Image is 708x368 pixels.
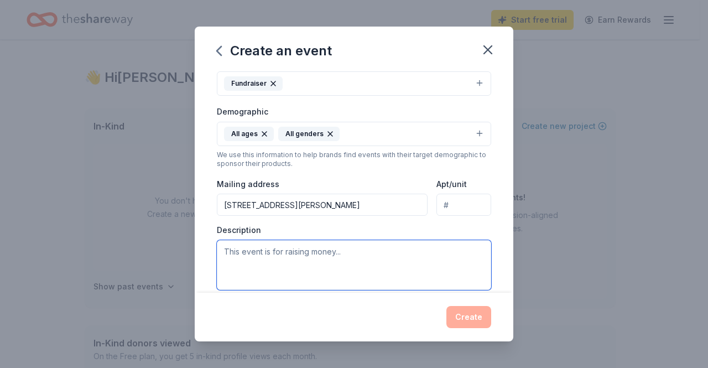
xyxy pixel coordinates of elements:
[217,225,261,236] label: Description
[217,122,491,146] button: All agesAll genders
[217,42,332,60] div: Create an event
[278,127,340,141] div: All genders
[217,179,279,190] label: Mailing address
[436,194,491,216] input: #
[217,151,491,168] div: We use this information to help brands find events with their target demographic to sponsor their...
[217,71,491,96] button: Fundraiser
[217,106,268,117] label: Demographic
[224,127,274,141] div: All ages
[217,194,428,216] input: Enter a US address
[224,76,283,91] div: Fundraiser
[436,179,467,190] label: Apt/unit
